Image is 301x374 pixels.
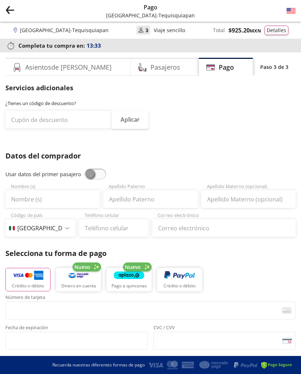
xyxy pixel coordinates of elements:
input: Teléfono celular [79,219,149,237]
p: Pago a quincenas [112,283,147,289]
span: $ 925.20 [228,26,261,35]
p: [GEOGRAPHIC_DATA] - Tequisquiapan [20,26,109,34]
button: Pago a quincenas [106,268,152,291]
span: Nombre en la tarjeta [5,356,296,362]
h4: Pago [219,62,234,72]
img: card [282,307,292,314]
p: Datos del comprador [5,151,296,161]
p: Crédito o débito [12,283,44,289]
span: Nuevo [74,263,90,271]
input: Cupón de descuento [5,111,112,129]
p: Recuerda nuestras diferentes formas de pago [52,362,145,368]
input: Nombre (s) [5,190,100,208]
p: Total [213,26,225,34]
span: Nuevo [125,263,141,271]
button: Crédito o débito [5,268,51,291]
span: CVC / CVV [153,325,296,332]
iframe: Iframe de la fecha de caducidad de la tarjeta asegurada [9,334,144,348]
h4: Asientos de [PERSON_NAME] [25,62,112,72]
button: English [287,6,296,16]
span: Usar datos del primer pasajero [5,171,81,178]
small: MXN [250,27,261,34]
span: 13:33 [87,42,101,50]
p: Paso 3 de 3 [260,63,288,71]
p: Servicios adicionales [5,83,296,93]
p: Dinero en cuenta [61,283,96,289]
span: Número de tarjeta [5,295,296,301]
p: [GEOGRAPHIC_DATA] - Tequisquiapan [106,12,195,19]
p: Viaje sencillo [154,26,185,34]
iframe: Iframe del código de seguridad de la tarjeta asegurada [157,334,292,348]
p: Selecciona tu forma de pago [5,248,296,259]
p: 3 [145,26,148,34]
button: Aplicar [112,111,149,129]
input: Apellido Materno (opcional) [201,190,296,208]
p: Completa tu compra en : [5,40,296,51]
p: Pago [106,3,195,12]
h4: Pasajeros [150,62,180,72]
input: Correo electrónico [152,219,296,237]
button: Crédito o débito [157,268,202,291]
button: back [5,5,14,17]
span: Fecha de expiración [5,325,148,332]
iframe: Iframe del número de tarjeta asegurada [9,304,292,317]
p: Crédito o débito [163,283,196,289]
img: MX [9,226,15,230]
button: Detalles [265,26,288,35]
input: Apellido Paterno [103,190,197,208]
p: ¿Tienes un código de descuento? [5,100,296,107]
button: Dinero en cuenta [56,268,101,291]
